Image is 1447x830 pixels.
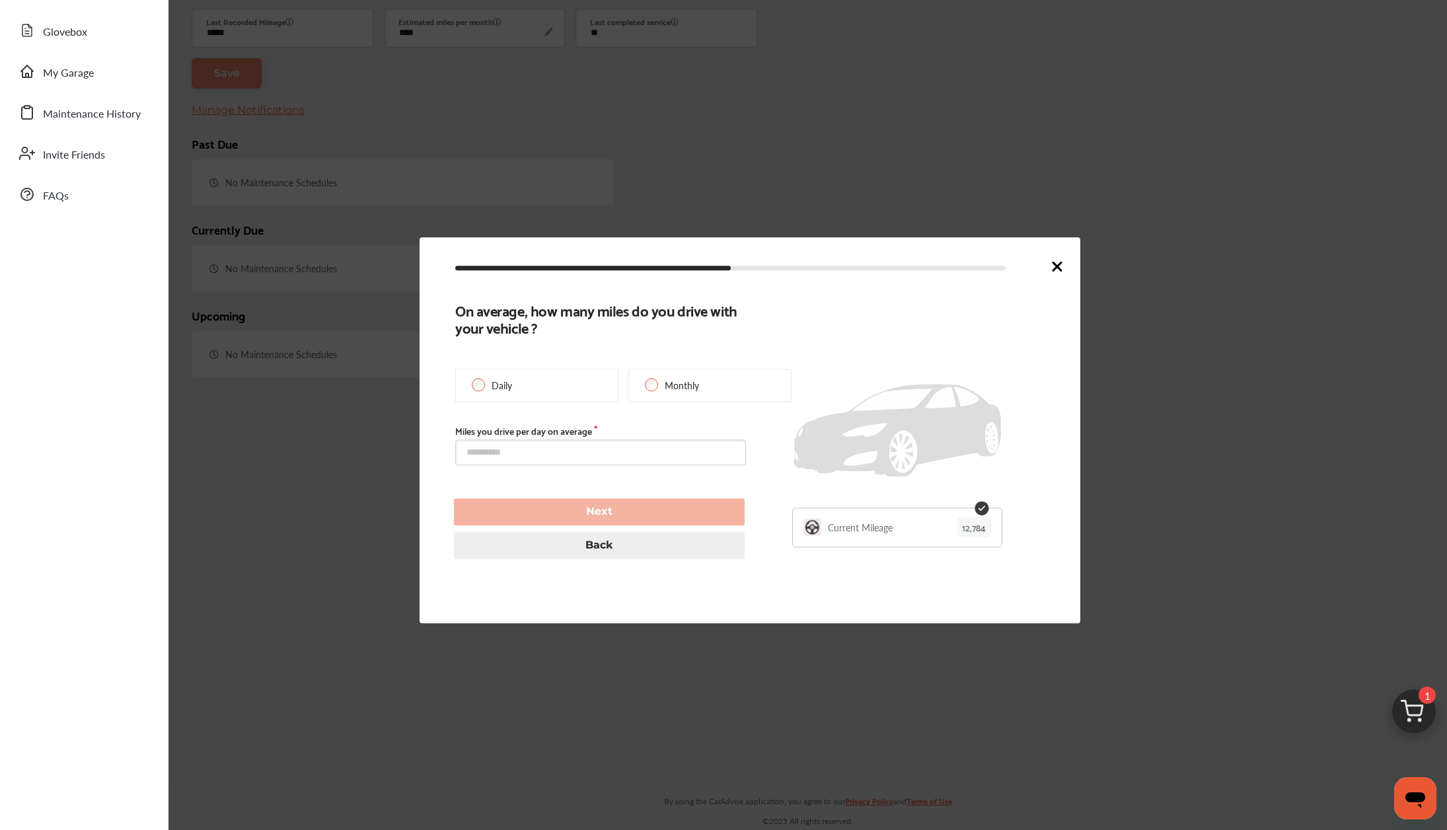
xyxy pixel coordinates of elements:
img: YLCD0sooAAAAASUVORK5CYII= [803,519,821,537]
p: Current Mileage [828,521,893,534]
a: My Garage [12,54,155,89]
span: FAQs [43,188,69,205]
iframe: 用于启动消息传送窗口的按钮，正在对话 [1394,777,1436,819]
img: placeholder_car.fcab19be.svg [794,384,1001,477]
span: Maintenance History [43,106,141,123]
a: Invite Friends [12,136,155,170]
p: 12,784 [957,517,991,538]
img: cart_icon.3d0951e8.svg [1382,683,1446,747]
p: Monthly [665,379,699,392]
b: On average, how many miles do you drive with your vehicle ? [455,301,737,336]
a: Glovebox [12,13,155,48]
span: 1 [1419,687,1436,704]
label: Miles you drive per day on average [455,426,746,436]
p: Daily [492,379,512,392]
span: My Garage [43,65,94,82]
a: Maintenance History [12,95,155,130]
span: Glovebox [43,24,87,41]
button: Back [454,532,745,559]
span: Invite Friends [43,147,105,164]
a: FAQs [12,177,155,211]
